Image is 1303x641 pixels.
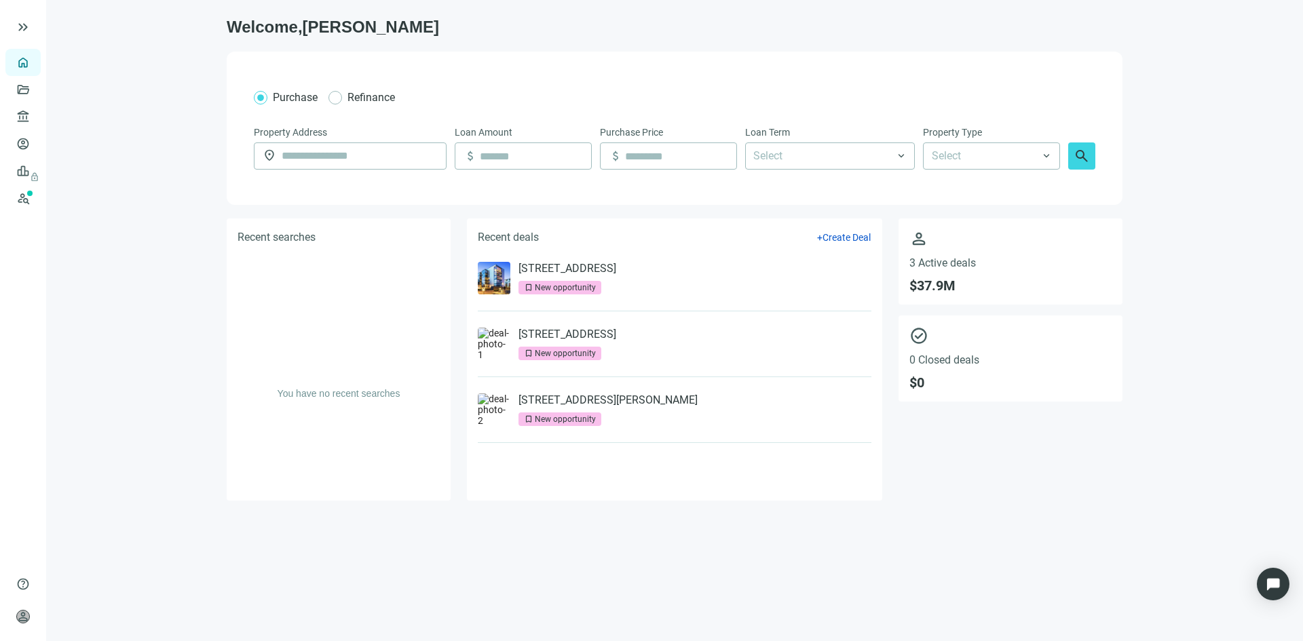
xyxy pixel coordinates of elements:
span: attach_money [464,149,477,163]
div: New opportunity [535,412,596,426]
span: bookmark [524,414,533,424]
span: help [16,577,30,591]
div: New opportunity [535,347,596,360]
span: Refinance [347,91,395,104]
span: search [1074,148,1090,164]
div: Open Intercom Messenger [1257,568,1289,600]
span: + [817,232,823,243]
span: Loan Term [745,125,790,140]
h1: Welcome, [PERSON_NAME] [227,16,1122,38]
span: Purchase [273,91,318,104]
a: [STREET_ADDRESS] [518,262,616,275]
a: [STREET_ADDRESS][PERSON_NAME] [518,393,698,407]
span: You have no recent searches [278,388,400,399]
span: Purchase Price [600,125,663,140]
span: Property Address [254,125,327,140]
span: person [909,229,1112,248]
span: $ 37.9M [909,277,1112,294]
h5: Recent deals [478,229,539,246]
div: New opportunity [535,281,596,294]
button: +Create Deal [816,231,871,244]
img: deal-photo-1 [478,328,510,360]
span: Create Deal [823,232,871,243]
button: keyboard_double_arrow_right [15,19,31,35]
img: deal-photo-2 [478,393,510,426]
span: Property Type [923,125,982,140]
span: person [16,610,30,623]
span: $ 0 [909,374,1112,391]
a: [STREET_ADDRESS] [518,328,616,341]
span: 3 Active deals [909,256,1112,269]
button: search [1068,142,1095,170]
span: location_on [263,149,276,162]
h5: Recent searches [238,229,316,246]
span: attach_money [609,149,622,163]
span: Loan Amount [455,125,512,140]
span: 0 Closed deals [909,353,1112,366]
span: bookmark [524,283,533,292]
span: check_circle [909,326,1112,345]
img: deal-photo-0 [478,262,510,294]
span: bookmark [524,349,533,358]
